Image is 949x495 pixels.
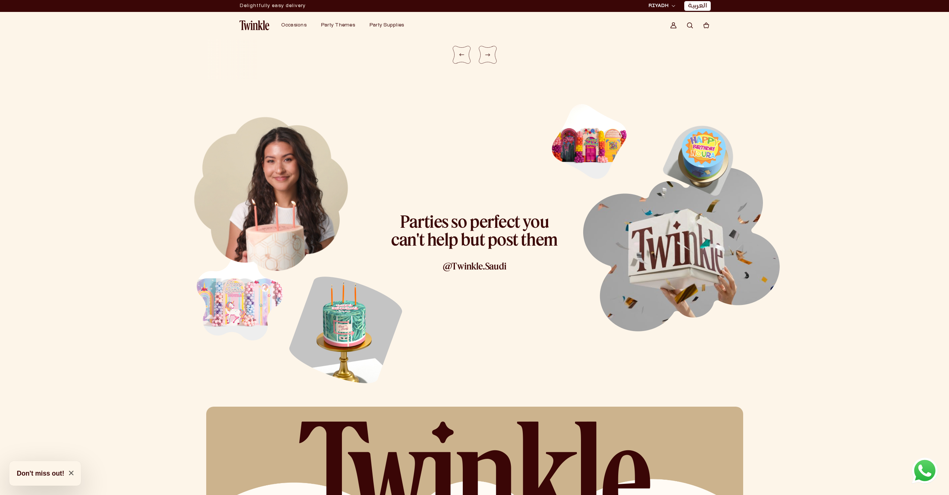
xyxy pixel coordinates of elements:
[370,23,404,28] span: Party Supplies
[281,22,307,28] a: Occasions
[281,23,307,28] span: Occasions
[443,261,506,271] a: @Twinkle.Saudi
[277,18,317,33] summary: Occasions
[648,3,669,9] span: RIYADH
[240,0,306,12] div: Announcement
[365,18,414,33] summary: Party Supplies
[239,21,269,30] img: Twinkle
[453,46,471,64] div: Previous slide
[190,249,288,344] img: istafeed image 2
[646,2,678,10] button: RIYADH
[661,116,743,198] img: istafeed image 5
[285,269,406,391] img: istafeed image 3
[184,107,358,281] img: istafeed image 1
[541,94,637,189] img: istafeed image 4
[572,157,791,342] img: istafeed image 6
[389,212,560,248] h3: Parties so perfect you can't help but post them
[682,17,698,34] summary: Search
[479,46,497,64] div: Next slide
[370,22,404,28] a: Party Supplies
[321,23,355,28] span: Party Themes
[321,22,355,28] a: Party Themes
[688,2,707,10] a: العربية
[317,18,365,33] summary: Party Themes
[240,0,306,12] p: Delightfully easy delivery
